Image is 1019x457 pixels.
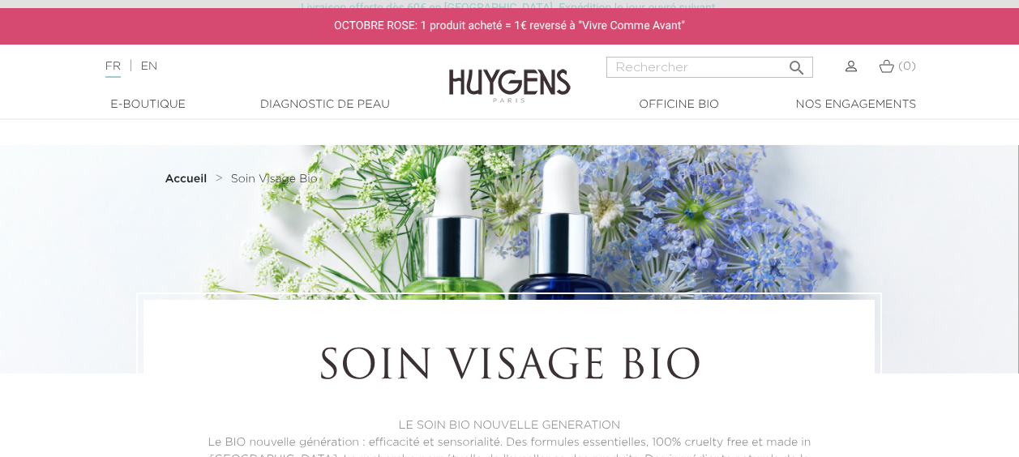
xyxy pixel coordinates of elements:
[898,61,916,72] span: (0)
[606,57,813,78] input: Rechercher
[141,61,157,72] a: EN
[449,43,571,105] img: Huygens
[244,96,406,113] a: Diagnostic de peau
[782,52,811,74] button: 
[165,173,208,185] strong: Accueil
[165,173,211,186] a: Accueil
[231,173,318,185] span: Soin Visage Bio
[775,96,937,113] a: Nos engagements
[231,173,318,186] a: Soin Visage Bio
[67,96,229,113] a: E-Boutique
[598,96,760,113] a: Officine Bio
[188,344,830,393] h1: Soin Visage Bio
[188,417,830,434] p: LE SOIN BIO NOUVELLE GENERATION
[787,53,807,73] i: 
[105,61,121,78] a: FR
[97,57,413,76] div: |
